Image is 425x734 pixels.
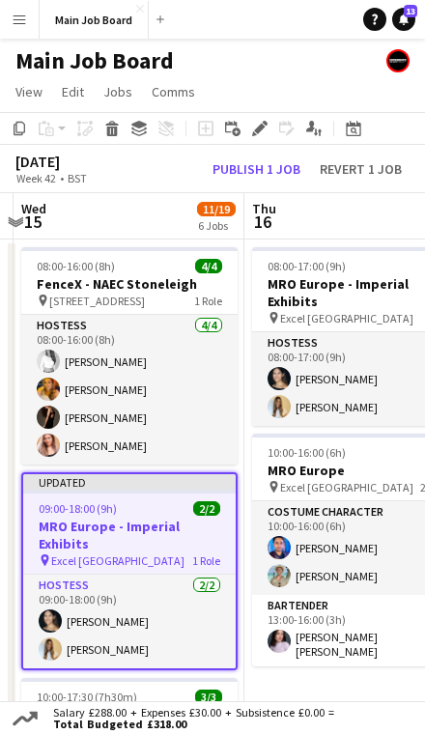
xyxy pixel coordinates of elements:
[21,247,238,465] app-job-card: 08:00-16:00 (8h)4/4FenceX - NAEC Stoneleigh [STREET_ADDRESS]1 RoleHostess4/408:00-16:00 (8h)[PERS...
[21,472,238,670] app-job-card: Updated09:00-18:00 (9h)2/2MRO Europe - Imperial Exhibits Excel [GEOGRAPHIC_DATA]1 RoleHostess2/20...
[192,553,220,568] span: 1 Role
[68,171,87,185] div: BST
[197,202,236,216] span: 11/19
[40,1,149,39] button: Main Job Board
[198,218,235,233] div: 6 Jobs
[21,200,46,217] span: Wed
[54,79,92,104] a: Edit
[18,211,46,233] span: 15
[15,152,131,171] div: [DATE]
[49,294,145,308] span: [STREET_ADDRESS]
[37,690,137,704] span: 10:00-17:30 (7h30m)
[12,171,60,185] span: Week 42
[195,259,222,273] span: 4/4
[195,690,222,704] span: 3/3
[39,501,117,516] span: 09:00-18:00 (9h)
[23,474,236,490] div: Updated
[268,445,346,460] span: 10:00-16:00 (6h)
[51,553,184,568] span: Excel [GEOGRAPHIC_DATA]
[404,5,417,17] span: 13
[53,719,334,730] span: Total Budgeted £318.00
[193,501,220,516] span: 2/2
[21,275,238,293] h3: FenceX - NAEC Stoneleigh
[268,259,346,273] span: 08:00-17:00 (9h)
[392,8,415,31] a: 13
[386,49,410,72] app-user-avatar: experience staff
[312,158,410,180] button: Revert 1 job
[37,259,115,273] span: 08:00-16:00 (8h)
[152,83,195,100] span: Comms
[96,79,140,104] a: Jobs
[23,518,236,552] h3: MRO Europe - Imperial Exhibits
[252,200,276,217] span: Thu
[249,211,276,233] span: 16
[280,480,413,494] span: Excel [GEOGRAPHIC_DATA]
[8,79,50,104] a: View
[62,83,84,100] span: Edit
[103,83,132,100] span: Jobs
[205,158,308,180] button: Publish 1 job
[23,575,236,668] app-card-role: Hostess2/209:00-18:00 (9h)[PERSON_NAME][PERSON_NAME]
[280,311,413,325] span: Excel [GEOGRAPHIC_DATA]
[194,294,222,308] span: 1 Role
[42,707,338,730] div: Salary £288.00 + Expenses £30.00 + Subsistence £0.00 =
[15,83,42,100] span: View
[15,46,174,75] h1: Main Job Board
[144,79,203,104] a: Comms
[21,315,238,465] app-card-role: Hostess4/408:00-16:00 (8h)[PERSON_NAME][PERSON_NAME][PERSON_NAME][PERSON_NAME]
